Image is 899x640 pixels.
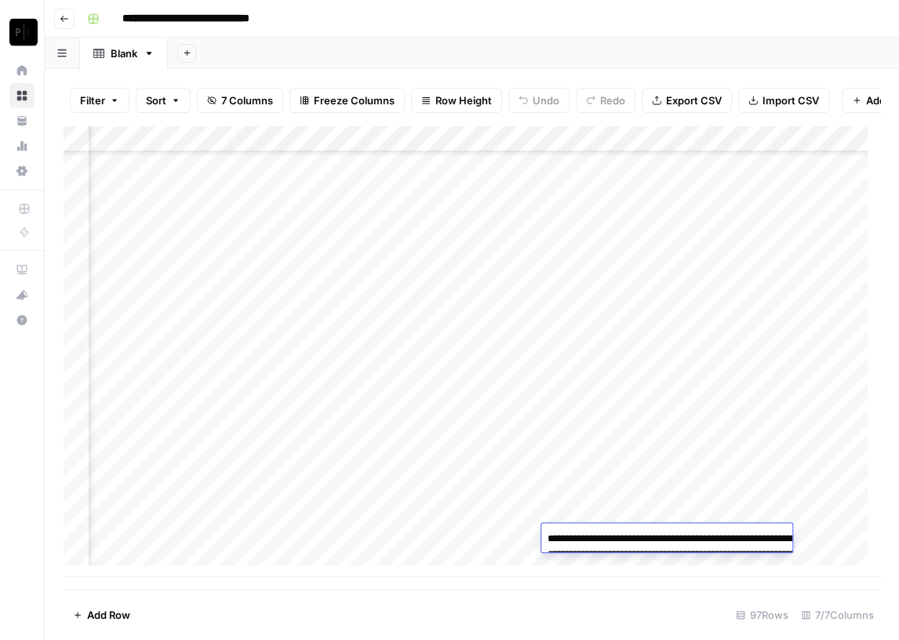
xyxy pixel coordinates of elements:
a: Settings [9,158,35,184]
a: Usage [9,133,35,158]
div: 97 Rows [730,602,795,627]
span: Freeze Columns [314,93,395,108]
span: 7 Columns [221,93,273,108]
span: Undo [533,93,559,108]
a: Your Data [9,108,35,133]
div: What's new? [10,283,34,307]
button: Filter [70,88,129,113]
button: Undo [508,88,570,113]
button: Sort [136,88,191,113]
div: 7/7 Columns [795,602,880,627]
span: Add Row [87,607,130,623]
span: Import CSV [763,93,819,108]
button: Workspace: Paragon Intel - Copyediting [9,13,35,52]
button: Export CSV [642,88,732,113]
button: Help + Support [9,307,35,333]
button: Import CSV [738,88,829,113]
a: AirOps Academy [9,257,35,282]
a: Home [9,58,35,83]
span: Row Height [435,93,492,108]
span: Sort [146,93,166,108]
span: Filter [80,93,105,108]
span: Redo [600,93,625,108]
a: Blank [80,38,168,69]
a: Browse [9,83,35,108]
button: Freeze Columns [289,88,405,113]
div: Blank [111,45,137,61]
button: Row Height [411,88,502,113]
button: 7 Columns [197,88,283,113]
button: What's new? [9,282,35,307]
button: Redo [576,88,635,113]
span: Export CSV [666,93,722,108]
button: Add Row [64,602,140,627]
img: Paragon Intel - Copyediting Logo [9,18,38,46]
